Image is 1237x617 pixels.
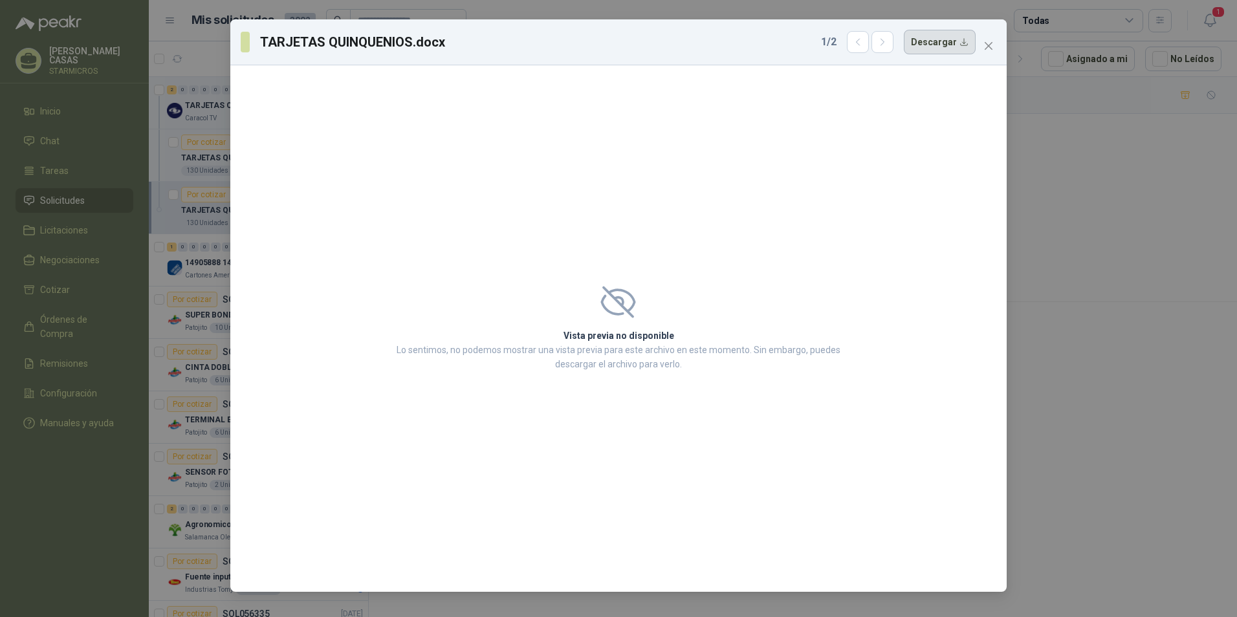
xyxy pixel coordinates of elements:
[821,34,837,50] span: 1 / 2
[393,343,844,371] p: Lo sentimos, no podemos mostrar una vista previa para este archivo en este momento. Sin embargo, ...
[904,30,976,54] button: Descargar
[393,329,844,343] h2: Vista previa no disponible
[260,32,446,52] h3: TARJETAS QUINQUENIOS.docx
[983,41,994,51] span: close
[978,36,999,56] button: Close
